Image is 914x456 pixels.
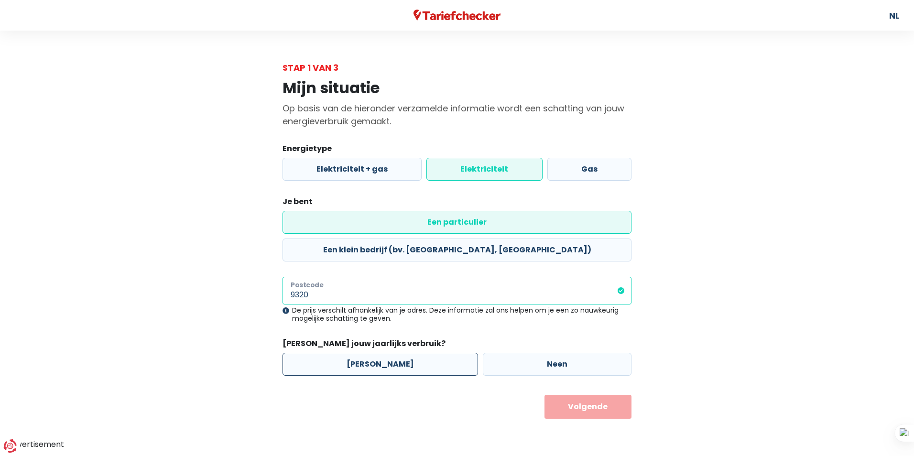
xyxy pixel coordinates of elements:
[547,158,631,181] label: Gas
[283,353,478,376] label: [PERSON_NAME]
[544,395,632,419] button: Volgende
[283,306,631,323] div: De prijs verschilt afhankelijk van je adres. Deze informatie zal ons helpen om je een zo nauwkeur...
[283,211,631,234] label: Een particulier
[413,10,501,22] img: Tariefchecker logo
[283,196,631,211] legend: Je bent
[283,338,631,353] legend: [PERSON_NAME] jouw jaarlijks verbruik?
[283,61,631,74] div: Stap 1 van 3
[483,353,631,376] label: Neen
[283,102,631,128] p: Op basis van de hieronder verzamelde informatie wordt een schatting van jouw energieverbruik gema...
[283,158,422,181] label: Elektriciteit + gas
[283,79,631,97] h1: Mijn situatie
[283,239,631,261] label: Een klein bedrijf (bv. [GEOGRAPHIC_DATA], [GEOGRAPHIC_DATA])
[283,143,631,158] legend: Energietype
[283,277,631,304] input: 1000
[426,158,542,181] label: Elektriciteit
